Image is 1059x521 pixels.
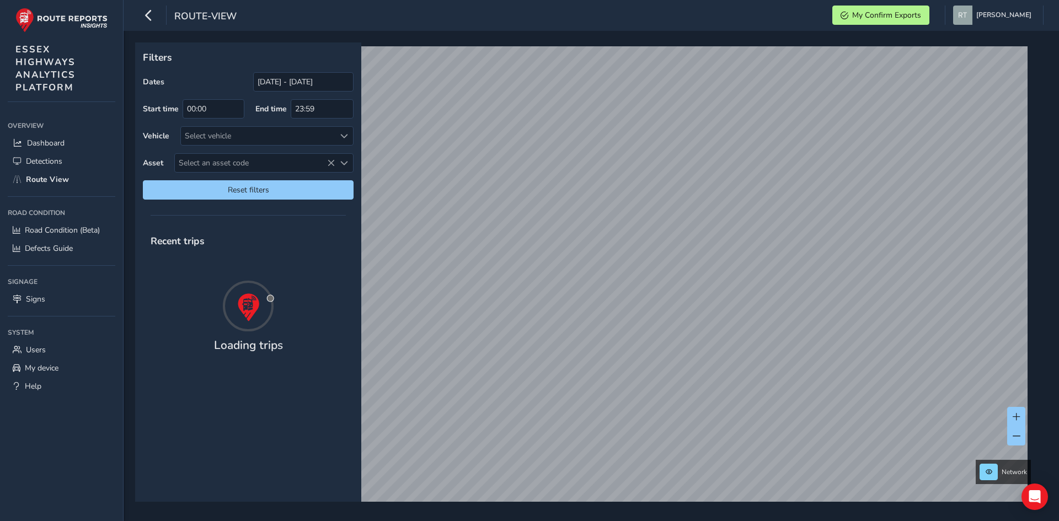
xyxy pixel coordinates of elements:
a: Help [8,377,115,395]
a: Road Condition (Beta) [8,221,115,239]
label: Dates [143,77,164,87]
img: diamond-layout [953,6,972,25]
span: Reset filters [151,185,345,195]
span: Network [1002,468,1027,476]
a: Defects Guide [8,239,115,257]
span: My device [25,363,58,373]
a: Detections [8,152,115,170]
h4: Loading trips [214,339,283,352]
label: Vehicle [143,131,169,141]
canvas: Map [139,46,1028,514]
button: Reset filters [143,180,354,200]
label: End time [255,104,287,114]
span: Detections [26,156,62,166]
span: route-view [174,9,237,25]
a: Route View [8,170,115,189]
button: My Confirm Exports [832,6,929,25]
a: Signs [8,290,115,308]
div: Select vehicle [181,127,335,145]
img: rr logo [15,8,108,33]
a: My device [8,359,115,377]
span: Road Condition (Beta) [25,225,100,235]
span: Recent trips [143,227,212,255]
div: Overview [8,117,115,134]
span: ESSEX HIGHWAYS ANALYTICS PLATFORM [15,43,76,94]
div: System [8,324,115,341]
span: My Confirm Exports [852,10,921,20]
button: [PERSON_NAME] [953,6,1035,25]
p: Filters [143,50,354,65]
div: Road Condition [8,205,115,221]
div: Open Intercom Messenger [1021,484,1048,510]
label: Start time [143,104,179,114]
div: Select an asset code [335,154,353,172]
span: Route View [26,174,69,185]
label: Asset [143,158,163,168]
a: Users [8,341,115,359]
span: Signs [26,294,45,304]
span: Dashboard [27,138,65,148]
span: Help [25,381,41,391]
span: Defects Guide [25,243,73,254]
span: Select an asset code [175,154,335,172]
span: [PERSON_NAME] [976,6,1031,25]
div: Signage [8,273,115,290]
a: Dashboard [8,134,115,152]
span: Users [26,345,46,355]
